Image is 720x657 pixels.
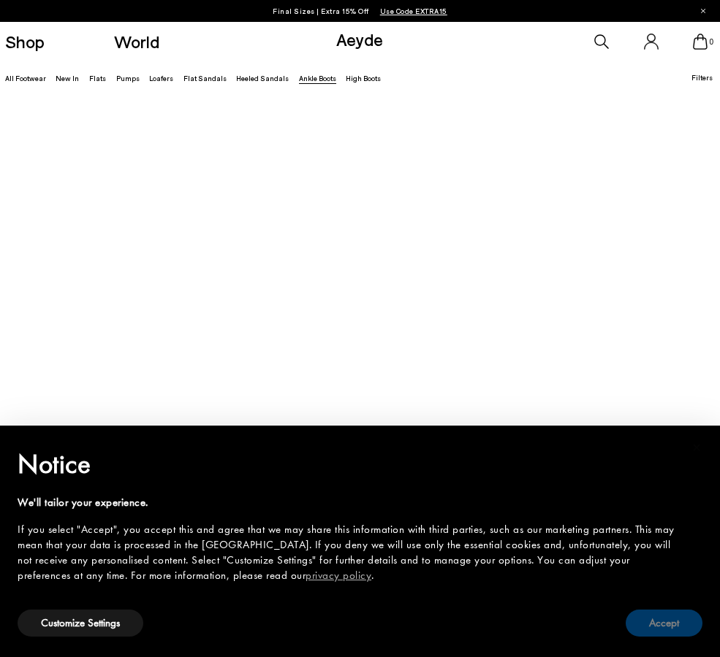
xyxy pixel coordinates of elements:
[18,445,679,483] h2: Notice
[18,495,679,510] div: We'll tailor your experience.
[626,610,702,637] button: Accept
[692,436,702,458] span: ×
[18,610,143,637] button: Customize Settings
[306,568,371,583] a: privacy policy
[679,430,714,465] button: Close this notice
[18,522,679,583] div: If you select "Accept", you accept this and agree that we may share this information with third p...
